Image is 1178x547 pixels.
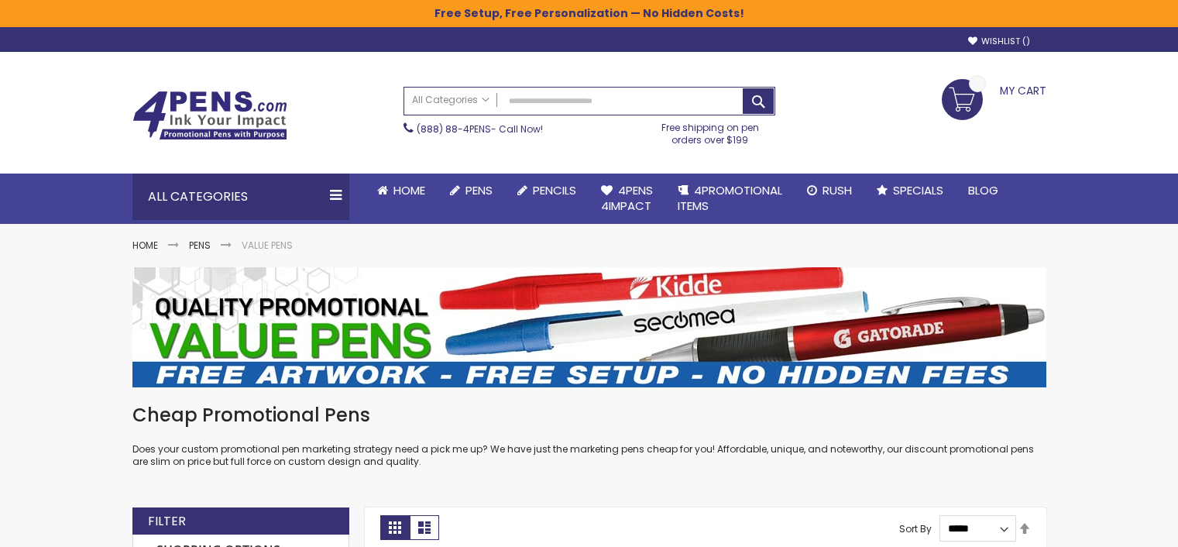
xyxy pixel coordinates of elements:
a: Rush [795,174,864,208]
a: (888) 88-4PENS [417,122,491,136]
a: 4Pens4impact [589,174,665,224]
a: Specials [864,174,956,208]
strong: Grid [380,515,410,540]
span: 4Pens 4impact [601,182,653,214]
a: Pens [189,239,211,252]
span: Rush [823,182,852,198]
div: All Categories [132,174,349,220]
span: All Categories [412,94,489,106]
span: Blog [968,182,998,198]
span: 4PROMOTIONAL ITEMS [678,182,782,214]
label: Sort By [899,521,932,535]
h1: Cheap Promotional Pens [132,403,1046,428]
span: Pencils [533,182,576,198]
img: 4Pens Custom Pens and Promotional Products [132,91,287,140]
a: 4PROMOTIONALITEMS [665,174,795,224]
span: - Call Now! [417,122,543,136]
span: Pens [465,182,493,198]
a: Pencils [505,174,589,208]
strong: Value Pens [242,239,293,252]
span: Home [393,182,425,198]
a: Blog [956,174,1011,208]
a: Home [132,239,158,252]
span: Specials [893,182,943,198]
a: All Categories [404,88,497,113]
a: Home [365,174,438,208]
a: Pens [438,174,505,208]
img: Value Pens [132,267,1046,387]
strong: Filter [148,513,186,530]
a: Wishlist [968,36,1030,47]
div: Does your custom promotional pen marketing strategy need a pick me up? We have just the marketing... [132,403,1046,469]
div: Free shipping on pen orders over $199 [645,115,775,146]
